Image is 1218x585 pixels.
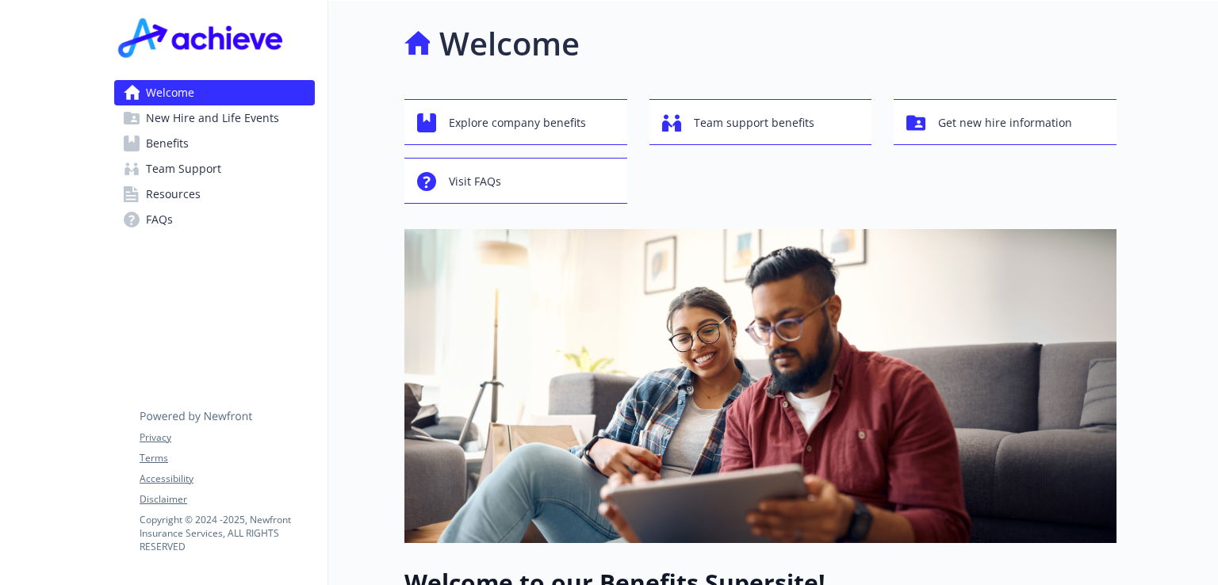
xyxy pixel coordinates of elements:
[140,451,314,465] a: Terms
[694,108,814,138] span: Team support benefits
[140,513,314,553] p: Copyright © 2024 - 2025 , Newfront Insurance Services, ALL RIGHTS RESERVED
[114,131,315,156] a: Benefits
[146,156,221,182] span: Team Support
[146,105,279,131] span: New Hire and Life Events
[894,99,1116,145] button: Get new hire information
[140,430,314,445] a: Privacy
[114,156,315,182] a: Team Support
[146,131,189,156] span: Benefits
[114,207,315,232] a: FAQs
[146,182,201,207] span: Resources
[404,229,1116,543] img: overview page banner
[439,20,580,67] h1: Welcome
[140,492,314,507] a: Disclaimer
[449,166,501,197] span: Visit FAQs
[114,80,315,105] a: Welcome
[938,108,1072,138] span: Get new hire information
[404,158,627,204] button: Visit FAQs
[114,182,315,207] a: Resources
[449,108,586,138] span: Explore company benefits
[140,472,314,486] a: Accessibility
[146,80,194,105] span: Welcome
[114,105,315,131] a: New Hire and Life Events
[146,207,173,232] span: FAQs
[404,99,627,145] button: Explore company benefits
[649,99,872,145] button: Team support benefits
